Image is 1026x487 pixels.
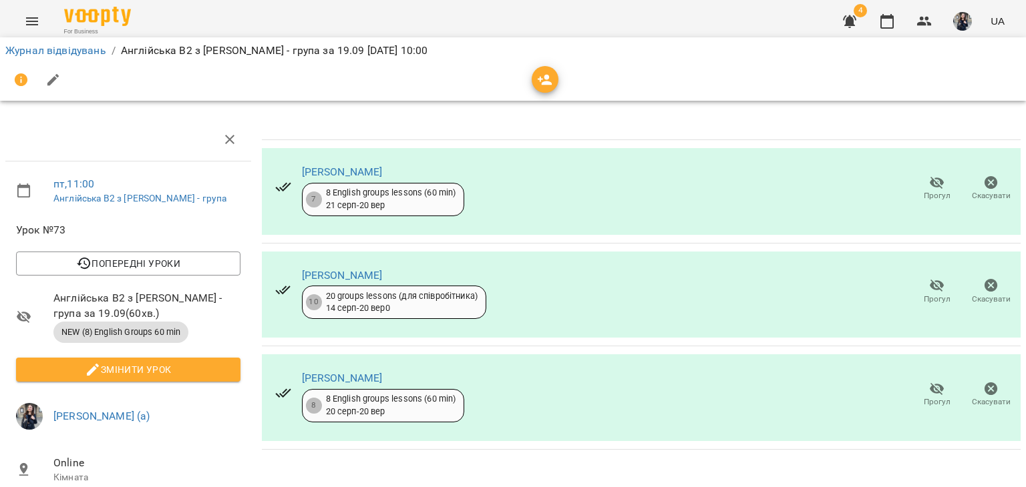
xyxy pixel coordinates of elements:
div: 7 [306,191,322,207]
div: 20 groups lessons (для співробітника) 14 серп - 20 вер 0 [326,290,478,315]
span: For Business [64,27,131,36]
div: 10 [306,294,322,310]
p: Англійська B2 з [PERSON_NAME] - група за 19.09 [DATE] 10:00 [121,43,428,59]
span: Змінити урок [27,362,230,378]
span: Скасувати [972,396,1011,408]
button: Скасувати [964,273,1018,310]
li: / [112,43,116,59]
a: [PERSON_NAME] [302,372,383,384]
a: Журнал відвідувань [5,44,106,57]
span: Англійська B2 з [PERSON_NAME] - група за 19.09 ( 60 хв. ) [53,290,240,322]
a: [PERSON_NAME] [302,165,383,178]
span: Урок №73 [16,222,240,238]
img: 5dc71f453aaa25dcd3a6e3e648fe382a.JPG [16,403,43,430]
img: 5dc71f453aaa25dcd3a6e3e648fe382a.JPG [953,12,972,31]
a: Англійська B2 з [PERSON_NAME] - група [53,193,226,203]
button: Скасувати [964,170,1018,207]
button: Menu [16,5,48,37]
span: Скасувати [972,190,1011,201]
span: Попередні уроки [27,256,230,272]
span: Прогул [924,396,951,408]
span: 4 [854,4,867,17]
button: Попередні уроки [16,252,240,276]
span: Прогул [924,294,951,305]
button: Прогул [910,376,964,414]
div: 8 English groups lessons (60 min) 20 серп - 20 вер [326,393,456,418]
img: Voopty Logo [64,7,131,26]
div: 8 [306,398,322,414]
button: Скасувати [964,376,1018,414]
span: NEW (8) English Groups 60 min [53,326,188,338]
span: Скасувати [972,294,1011,305]
span: Прогул [924,190,951,201]
button: Змінити урок [16,358,240,382]
span: Online [53,455,240,471]
p: Кімната [53,471,240,484]
nav: breadcrumb [5,43,1021,59]
a: [PERSON_NAME] [302,269,383,282]
div: 8 English groups lessons (60 min) 21 серп - 20 вер [326,187,456,211]
button: Прогул [910,273,964,310]
span: UA [991,14,1005,28]
button: Прогул [910,170,964,207]
button: UA [985,9,1010,33]
a: [PERSON_NAME] (а) [53,410,150,422]
a: пт , 11:00 [53,177,94,190]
